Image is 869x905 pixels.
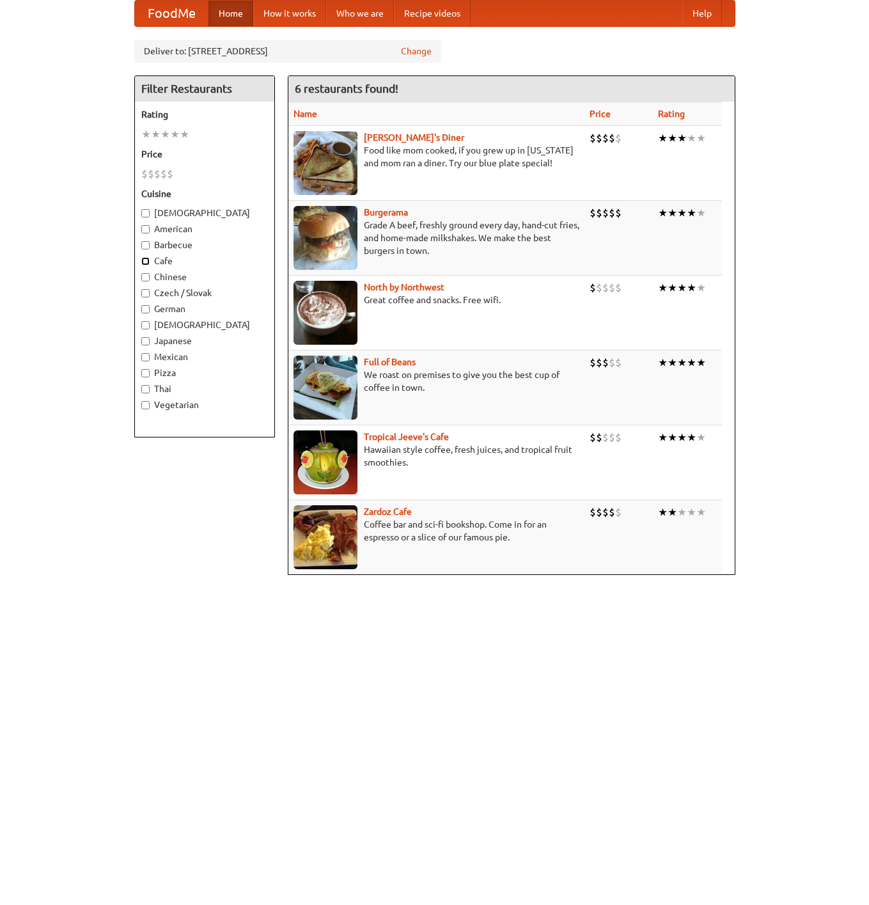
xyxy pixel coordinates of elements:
[615,430,622,445] li: $
[658,430,668,445] li: ★
[364,132,464,143] a: [PERSON_NAME]'s Diner
[294,144,579,169] p: Food like mom cooked, if you grew up in [US_STATE] and mom ran a diner. Try our blue plate special!
[141,350,268,363] label: Mexican
[141,401,150,409] input: Vegetarian
[141,398,268,411] label: Vegetarian
[668,206,677,220] li: ★
[615,281,622,295] li: $
[596,356,602,370] li: $
[602,505,609,519] li: $
[696,356,706,370] li: ★
[590,131,596,145] li: $
[154,167,160,181] li: $
[590,430,596,445] li: $
[364,432,449,442] b: Tropical Jeeve's Cafe
[696,281,706,295] li: ★
[141,353,150,361] input: Mexican
[294,443,579,469] p: Hawaiian style coffee, fresh juices, and tropical fruit smoothies.
[590,206,596,220] li: $
[141,303,268,315] label: German
[294,206,357,270] img: burgerama.jpg
[677,131,687,145] li: ★
[180,127,189,141] li: ★
[668,505,677,519] li: ★
[141,255,268,267] label: Cafe
[141,108,268,121] h5: Rating
[658,356,668,370] li: ★
[135,76,274,102] h4: Filter Restaurants
[609,131,615,145] li: $
[141,187,268,200] h5: Cuisine
[658,109,685,119] a: Rating
[696,206,706,220] li: ★
[590,281,596,295] li: $
[141,289,150,297] input: Czech / Slovak
[141,369,150,377] input: Pizza
[141,207,268,219] label: [DEMOGRAPHIC_DATA]
[141,167,148,181] li: $
[696,505,706,519] li: ★
[677,281,687,295] li: ★
[141,385,150,393] input: Thai
[668,281,677,295] li: ★
[602,131,609,145] li: $
[141,337,150,345] input: Japanese
[677,206,687,220] li: ★
[294,356,357,420] img: beans.jpg
[160,167,167,181] li: $
[294,294,579,306] p: Great coffee and snacks. Free wifi.
[141,148,268,161] h5: Price
[394,1,471,26] a: Recipe videos
[253,1,326,26] a: How it works
[294,430,357,494] img: jeeves.jpg
[590,109,611,119] a: Price
[134,40,441,63] div: Deliver to: [STREET_ADDRESS]
[658,131,668,145] li: ★
[609,206,615,220] li: $
[141,382,268,395] label: Thai
[668,430,677,445] li: ★
[141,225,150,233] input: American
[668,356,677,370] li: ★
[364,357,416,367] a: Full of Beans
[615,356,622,370] li: $
[167,167,173,181] li: $
[294,368,579,394] p: We roast on premises to give you the best cup of coffee in town.
[141,334,268,347] label: Japanese
[135,1,208,26] a: FoodMe
[364,507,412,517] a: Zardoz Cafe
[294,281,357,345] img: north.jpg
[687,206,696,220] li: ★
[696,131,706,145] li: ★
[668,131,677,145] li: ★
[294,109,317,119] a: Name
[364,282,444,292] a: North by Northwest
[326,1,394,26] a: Who we are
[141,257,150,265] input: Cafe
[615,505,622,519] li: $
[682,1,722,26] a: Help
[596,430,602,445] li: $
[687,356,696,370] li: ★
[401,45,432,58] a: Change
[615,131,622,145] li: $
[364,207,408,217] a: Burgerama
[602,206,609,220] li: $
[141,127,151,141] li: ★
[609,505,615,519] li: $
[615,206,622,220] li: $
[151,127,160,141] li: ★
[609,356,615,370] li: $
[208,1,253,26] a: Home
[170,127,180,141] li: ★
[141,239,268,251] label: Barbecue
[602,281,609,295] li: $
[677,430,687,445] li: ★
[658,281,668,295] li: ★
[596,131,602,145] li: $
[141,287,268,299] label: Czech / Slovak
[677,356,687,370] li: ★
